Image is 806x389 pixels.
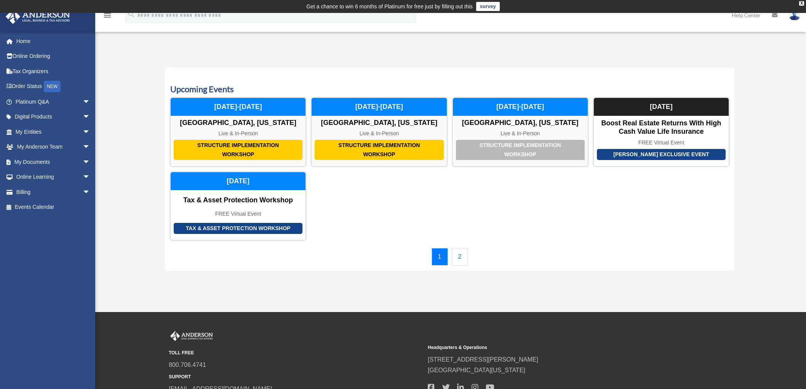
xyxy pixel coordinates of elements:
a: Events Calendar [5,200,98,215]
a: 2 [452,248,468,266]
small: Headquarters & Operations [428,344,681,352]
a: 1 [432,248,448,266]
div: [DATE]-[DATE] [312,98,446,116]
a: Tax Organizers [5,64,102,79]
a: Structure Implementation Workshop [GEOGRAPHIC_DATA], [US_STATE] Live & In-Person [DATE]-[DATE] [170,98,306,166]
a: Platinum Q&Aarrow_drop_down [5,94,102,109]
div: Structure Implementation Workshop [315,140,443,160]
div: [GEOGRAPHIC_DATA], [US_STATE] [453,119,588,127]
img: Anderson Advisors Platinum Portal [169,331,214,341]
h3: Upcoming Events [170,83,729,95]
span: arrow_drop_down [83,124,98,140]
span: arrow_drop_down [83,139,98,155]
div: [GEOGRAPHIC_DATA], [US_STATE] [312,119,446,127]
div: [DATE] [594,98,729,116]
div: close [799,1,804,6]
span: arrow_drop_down [83,184,98,200]
div: [DATE]-[DATE] [171,98,305,116]
a: My Documentsarrow_drop_down [5,154,102,170]
small: SUPPORT [169,373,422,381]
img: User Pic [789,10,800,21]
a: [STREET_ADDRESS][PERSON_NAME] [428,356,538,363]
span: arrow_drop_down [83,170,98,185]
span: arrow_drop_down [83,154,98,170]
div: Live & In-Person [171,130,305,137]
div: Boost Real Estate Returns with High Cash Value Life Insurance [594,119,729,136]
div: [GEOGRAPHIC_DATA], [US_STATE] [171,119,305,127]
a: Structure Implementation Workshop [GEOGRAPHIC_DATA], [US_STATE] Live & In-Person [DATE]-[DATE] [311,98,447,166]
div: Tax & Asset Protection Workshop [171,196,305,205]
div: [PERSON_NAME] Exclusive Event [597,149,726,160]
a: Online Learningarrow_drop_down [5,170,102,185]
div: Structure Implementation Workshop [174,140,302,160]
a: Structure Implementation Workshop [GEOGRAPHIC_DATA], [US_STATE] Live & In-Person [DATE]-[DATE] [453,98,588,166]
img: Anderson Advisors Platinum Portal [3,9,72,24]
div: Live & In-Person [453,130,588,137]
a: Online Ordering [5,49,102,64]
a: Tax & Asset Protection Workshop Tax & Asset Protection Workshop FREE Virtual Event [DATE] [170,172,306,240]
a: [PERSON_NAME] Exclusive Event Boost Real Estate Returns with High Cash Value Life Insurance FREE ... [593,98,729,166]
a: My Anderson Teamarrow_drop_down [5,139,102,155]
span: arrow_drop_down [83,94,98,110]
i: search [127,10,136,19]
a: Order StatusNEW [5,79,102,94]
div: Live & In-Person [312,130,446,137]
div: Get a chance to win 6 months of Platinum for free just by filling out this [306,2,473,11]
div: Structure Implementation Workshop [456,140,585,160]
a: menu [103,13,112,20]
div: Tax & Asset Protection Workshop [174,223,302,234]
a: My Entitiesarrow_drop_down [5,124,102,139]
div: NEW [44,81,61,92]
span: arrow_drop_down [83,109,98,125]
div: FREE Virtual Event [594,139,729,146]
div: FREE Virtual Event [171,211,305,217]
a: Billingarrow_drop_down [5,184,102,200]
a: Digital Productsarrow_drop_down [5,109,102,125]
a: Home [5,34,102,49]
small: TOLL FREE [169,349,422,357]
i: menu [103,11,112,20]
a: 800.706.4741 [169,362,206,368]
div: [DATE]-[DATE] [453,98,588,116]
a: [GEOGRAPHIC_DATA][US_STATE] [428,367,525,373]
div: [DATE] [171,172,305,190]
a: survey [476,2,500,11]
